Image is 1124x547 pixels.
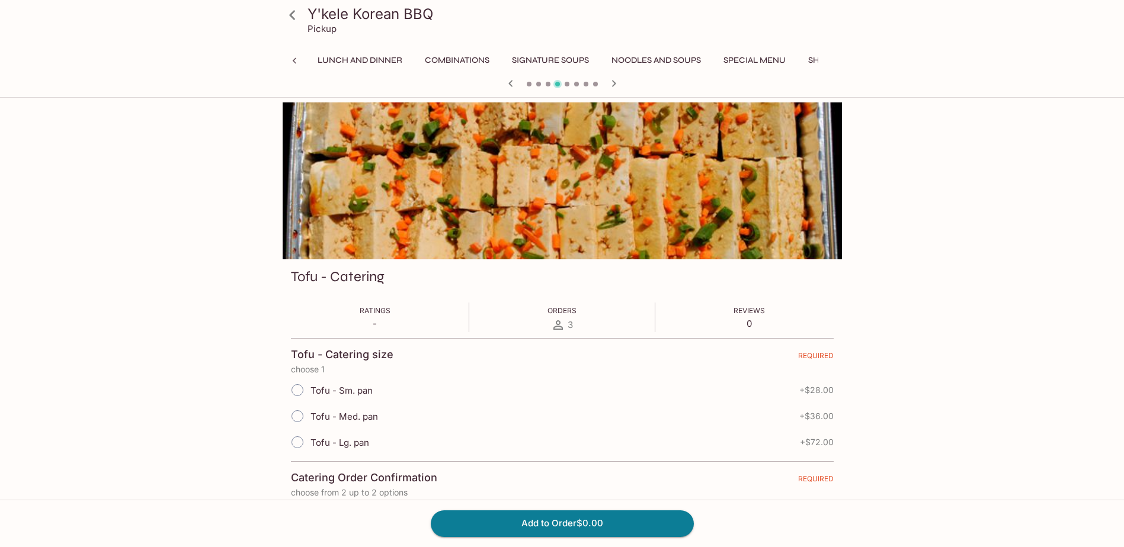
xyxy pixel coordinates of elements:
[310,385,373,396] span: Tofu - Sm. pan
[717,52,792,69] button: Special Menu
[798,474,834,488] span: REQUIRED
[547,306,577,315] span: Orders
[799,385,834,395] span: + $28.00
[291,365,834,374] p: choose 1
[799,411,834,421] span: + $36.00
[568,319,573,330] span: 3
[291,488,834,497] p: choose from 2 up to 2 options
[800,437,834,447] span: + $72.00
[311,52,409,69] button: Lunch and Dinner
[360,318,390,329] p: -
[291,471,437,484] h4: Catering Order Confirmation
[734,318,765,329] p: 0
[605,52,707,69] button: Noodles and Soups
[505,52,595,69] button: Signature Soups
[308,23,337,34] p: Pickup
[283,102,842,259] div: Tofu - Catering
[310,411,378,422] span: Tofu - Med. pan
[310,437,369,448] span: Tofu - Lg. pan
[798,351,834,365] span: REQUIRED
[291,268,385,286] h3: Tofu - Catering
[308,5,837,23] h3: Y'kele Korean BBQ
[734,306,765,315] span: Reviews
[360,306,390,315] span: Ratings
[418,52,496,69] button: Combinations
[291,348,393,361] h4: Tofu - Catering size
[802,52,886,69] button: Shrimp Combos
[431,510,694,536] button: Add to Order$0.00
